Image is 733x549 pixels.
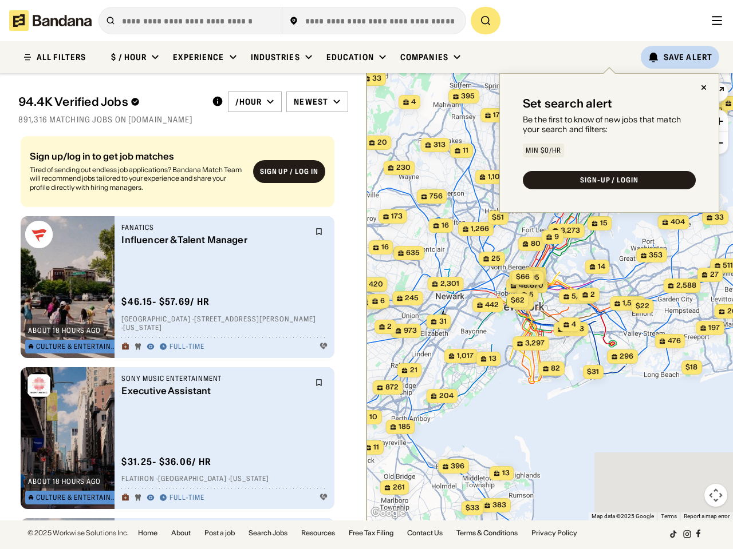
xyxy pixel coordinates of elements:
[27,530,129,536] div: © 2025 Workwise Solutions Inc.
[572,292,591,301] span: 5,728
[121,296,210,308] div: $ 46.15 - $57.69 / hr
[372,74,381,83] span: 33
[493,110,505,120] span: 178
[649,250,663,260] span: 353
[411,97,416,107] span: 4
[489,354,496,364] span: 13
[580,177,639,184] div: SIGN-UP / LOGIN
[37,53,86,61] div: ALL FILTERS
[405,293,419,303] span: 245
[526,147,561,154] div: Min $0/hr
[404,326,417,336] span: 973
[710,270,719,280] span: 27
[523,115,696,134] div: Be the first to know of new jobs that match your search and filters:
[249,530,287,536] a: Search Jobs
[471,224,489,234] span: 1,266
[18,95,203,109] div: 94.4K Verified Jobs
[554,232,559,242] span: 9
[671,217,685,227] span: 404
[111,52,147,62] div: $ / hour
[121,223,308,232] div: Fanatics
[121,315,328,332] div: [GEOGRAPHIC_DATA] · [STREET_ADDRESS][PERSON_NAME] · [US_STATE]
[173,52,224,62] div: Experience
[519,281,543,291] span: 48,670
[387,322,392,332] span: 2
[708,323,720,333] span: 197
[685,363,697,371] span: $18
[260,168,318,177] div: Sign up / Log in
[369,280,383,289] span: 420
[664,52,712,62] div: Save Alert
[349,530,393,536] a: Free Tax Filing
[326,52,374,62] div: Education
[407,530,443,536] a: Contact Us
[440,279,459,289] span: 2,301
[492,213,504,221] span: $51
[9,10,92,31] img: Bandana logotype
[531,530,577,536] a: Privacy Policy
[25,221,53,248] img: Fanatics logo
[461,91,475,101] span: 395
[684,513,730,519] a: Report a map error
[170,494,204,503] div: Full-time
[525,339,545,348] span: 3,297
[622,299,641,308] span: 1,566
[592,513,654,519] span: Map data ©2025 Google
[523,97,612,110] div: Set search alert
[572,320,576,329] span: 4
[36,494,116,501] div: Culture & Entertainment
[121,374,308,383] div: Sony Music Entertainment
[715,213,724,222] span: 33
[511,296,525,304] span: $62
[491,254,501,264] span: 25
[377,138,387,148] span: 20
[457,351,474,361] span: 1,017
[18,132,348,520] div: grid
[429,192,443,201] span: 756
[451,462,464,471] span: 396
[620,352,633,361] span: 296
[399,422,411,432] span: 185
[434,140,446,150] span: 313
[439,391,454,401] span: 204
[529,290,534,300] span: 5
[537,269,542,279] span: 2
[661,513,677,519] a: Terms (opens in new tab)
[235,97,262,107] div: /hour
[676,281,696,291] span: 2,588
[393,483,405,492] span: 261
[28,478,101,485] div: about 18 hours ago
[488,172,505,182] span: 1,106
[391,212,403,221] span: 173
[400,52,448,62] div: Companies
[171,530,191,536] a: About
[587,367,599,376] span: $31
[369,506,407,520] a: Open this area in Google Maps (opens a new window)
[301,530,335,536] a: Resources
[121,234,308,245] div: Influencer & Talent Manager
[442,221,449,230] span: 16
[439,317,447,327] span: 31
[121,456,211,468] div: $ 31.25 - $36.06 / hr
[551,364,560,373] span: 82
[456,530,518,536] a: Terms & Conditions
[380,296,385,306] span: 6
[406,248,420,258] span: 635
[385,383,399,392] span: 872
[600,218,608,228] span: 15
[492,500,506,510] span: 383
[381,242,389,252] span: 16
[668,336,681,346] span: 476
[25,372,53,399] img: Sony Music Entertainment logo
[561,226,580,236] span: 3,273
[30,165,244,192] div: Tired of sending out endless job applications? Bandana Match Team will recommend jobs tailored to...
[636,301,649,310] span: $22
[502,468,510,478] span: 13
[170,343,204,352] div: Full-time
[251,52,300,62] div: Industries
[373,443,379,452] span: 11
[396,163,411,173] span: 230
[30,152,244,161] div: Sign up/log in to get job matches
[18,114,348,125] div: 891,316 matching jobs on [DOMAIN_NAME]
[294,97,328,107] div: Newest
